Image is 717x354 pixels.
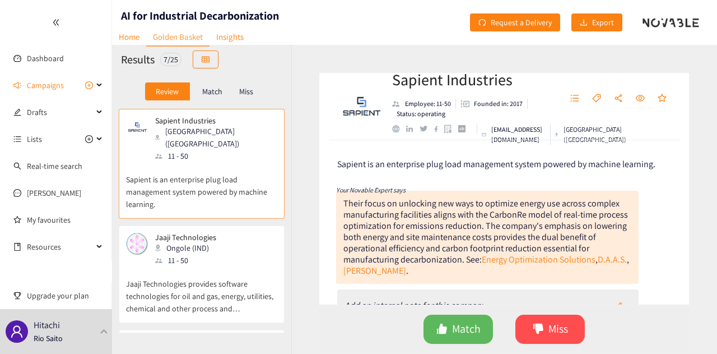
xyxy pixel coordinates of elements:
a: Real-time search [27,161,82,171]
iframe: Chat Widget [534,233,717,354]
a: [PERSON_NAME] [27,188,81,198]
span: Drafts [27,101,93,123]
a: [PERSON_NAME] [343,265,406,277]
p: Review [156,87,179,96]
div: 11 - 50 [155,254,223,266]
a: website [392,125,406,132]
span: tag [592,94,601,104]
li: Status [392,109,445,119]
h2: Sapient Industries [392,68,549,91]
p: Rio Saito [34,332,63,344]
p: Jaaji Technologies [155,233,216,242]
span: dislike [533,323,544,336]
div: [GEOGRAPHIC_DATA] ([GEOGRAPHIC_DATA]) [555,125,629,145]
button: star [652,90,672,108]
li: Employees [392,99,456,109]
h2: Results [121,52,155,67]
button: dislikeMiss [515,315,585,344]
a: Insights [209,28,250,45]
span: Export [592,16,614,29]
span: download [580,19,588,27]
span: Request a Delivery [491,16,552,29]
span: plus-circle [85,135,93,143]
i: Your Novable Expert says [336,186,406,194]
span: edit [13,108,21,116]
span: Lists [27,128,42,150]
p: Hitachi [34,318,60,332]
p: [EMAIL_ADDRESS][DOMAIN_NAME] [491,125,546,145]
a: Energy Optimization Solutions [482,254,595,265]
div: Their focus on unlocking new ways to optimize energy use across complex manufacturing facilities ... [343,197,629,277]
a: google maps [444,125,458,133]
button: unordered-list [565,90,585,108]
span: unordered-list [570,94,579,104]
p: Sapient Industries [155,116,269,125]
p: Status: operating [397,109,445,119]
a: linkedin [406,126,420,132]
p: Match [202,87,222,96]
button: share-alt [608,90,628,108]
li: Founded in year [456,99,528,109]
a: Golden Basket [146,28,209,47]
button: tag [586,90,607,108]
a: My favourites [27,209,103,231]
span: table [202,56,209,65]
button: downloadExport [571,13,622,31]
div: 7 / 25 [160,53,181,66]
span: plus-circle [85,81,93,89]
h1: AI for Industrial Decarbonization [121,8,279,24]
div: 11 - 50 [155,150,276,162]
div: Ongole (IND) [155,242,223,254]
span: user [10,325,24,338]
span: double-left [52,19,60,26]
img: Snapshot of the company's website [126,116,148,139]
button: eye [630,90,650,108]
span: redo [478,19,486,27]
span: sound [13,81,21,89]
a: crunchbase [458,125,472,132]
p: Founded in: 2017 [474,99,523,109]
p: Miss [239,87,253,96]
span: Resources [27,236,93,258]
span: book [13,243,21,251]
img: Company Logo [339,84,384,129]
span: eye [636,94,645,104]
span: Match [452,320,481,338]
button: redoRequest a Delivery [470,13,560,31]
a: Dashboard [27,53,64,63]
a: twitter [420,126,434,131]
span: Upgrade your plan [27,284,103,307]
div: [GEOGRAPHIC_DATA] ([GEOGRAPHIC_DATA]) [155,125,276,150]
span: trophy [13,292,21,300]
span: star [658,94,667,104]
p: Employee: 11-50 [405,99,451,109]
button: table [193,50,218,68]
p: Jaaji Technologies provides software technologies for oil and gas, energy, utilities, chemical an... [126,266,277,315]
span: Campaigns [27,74,64,96]
span: unordered-list [13,135,21,143]
button: likeMatch [423,315,493,344]
img: Snapshot of the company's website [126,233,148,255]
p: Sapient is an enterprise plug load management system powered by machine learning. [126,162,277,210]
a: Home [112,28,146,45]
span: like [436,323,448,336]
a: facebook [434,126,445,132]
span: Sapient is an enterprise plug load management system powered by machine learning. [337,158,655,170]
span: share-alt [614,94,623,104]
